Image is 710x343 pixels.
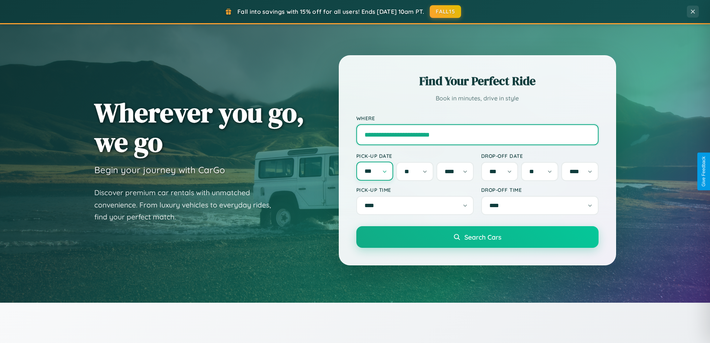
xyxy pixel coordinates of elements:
[356,153,474,159] label: Pick-up Date
[356,73,599,89] h2: Find Your Perfect Ride
[94,98,304,157] h1: Wherever you go, we go
[237,8,424,15] span: Fall into savings with 15% off for all users! Ends [DATE] 10am PT.
[481,187,599,193] label: Drop-off Time
[94,187,281,223] p: Discover premium car rentals with unmatched convenience. From luxury vehicles to everyday rides, ...
[94,164,225,175] h3: Begin your journey with CarGo
[481,153,599,159] label: Drop-off Date
[356,187,474,193] label: Pick-up Time
[701,156,706,187] div: Give Feedback
[356,93,599,104] p: Book in minutes, drive in style
[430,5,461,18] button: FALL15
[464,233,501,241] span: Search Cars
[356,226,599,248] button: Search Cars
[356,115,599,121] label: Where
